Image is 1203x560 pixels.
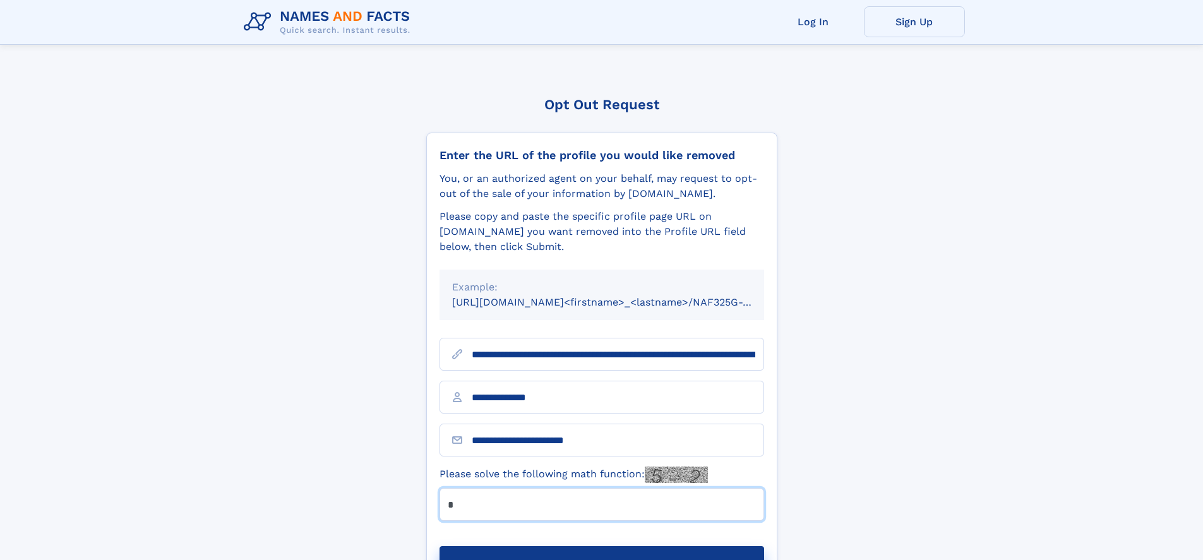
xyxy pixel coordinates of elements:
div: Example: [452,280,751,295]
img: Logo Names and Facts [239,5,421,39]
div: You, or an authorized agent on your behalf, may request to opt-out of the sale of your informatio... [440,171,764,201]
label: Please solve the following math function: [440,467,708,483]
a: Log In [763,6,864,37]
div: Opt Out Request [426,97,777,112]
div: Enter the URL of the profile you would like removed [440,148,764,162]
div: Please copy and paste the specific profile page URL on [DOMAIN_NAME] you want removed into the Pr... [440,209,764,254]
small: [URL][DOMAIN_NAME]<firstname>_<lastname>/NAF325G-xxxxxxxx [452,296,788,308]
a: Sign Up [864,6,965,37]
